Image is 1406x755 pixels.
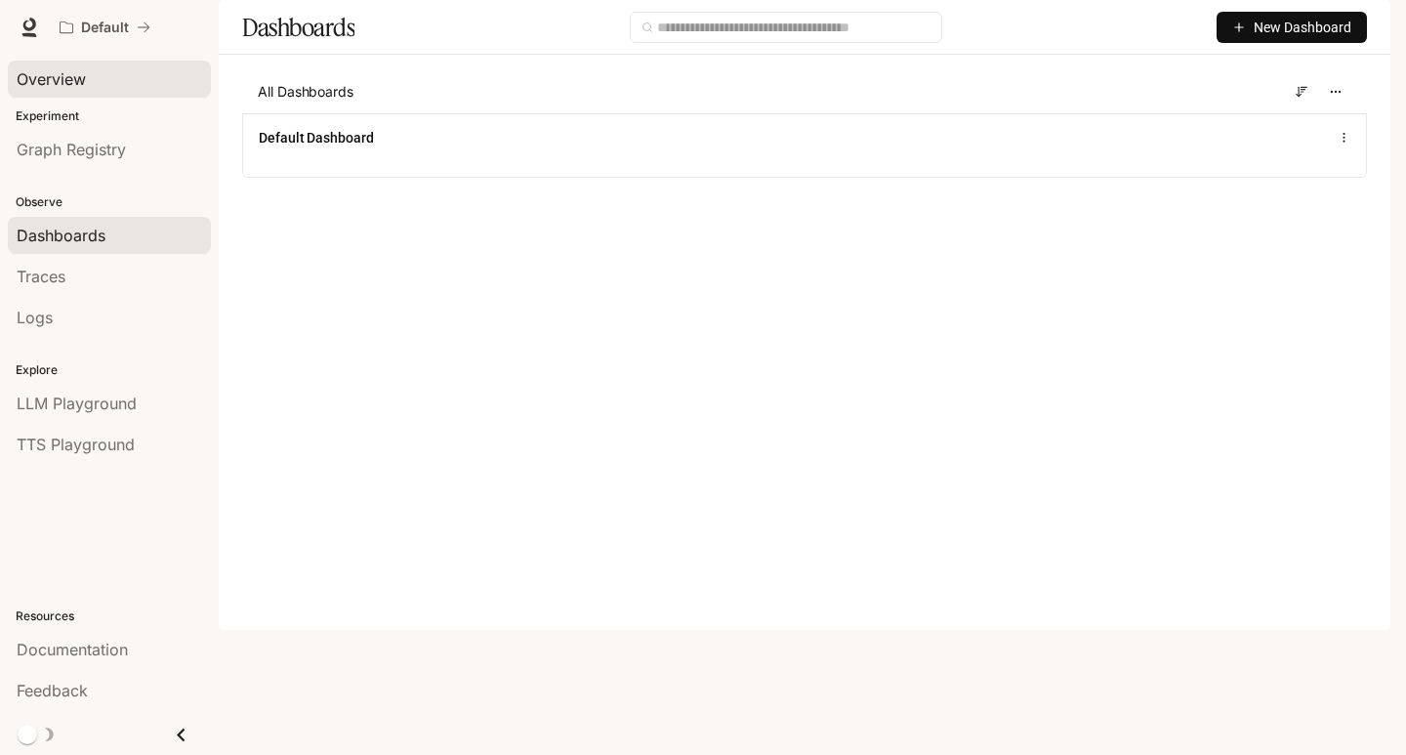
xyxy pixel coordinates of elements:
[242,8,354,47] h1: Dashboards
[1217,12,1367,43] button: New Dashboard
[259,128,374,147] a: Default Dashboard
[1254,17,1351,38] span: New Dashboard
[81,20,129,36] p: Default
[258,82,353,102] span: All Dashboards
[51,8,159,47] button: All workspaces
